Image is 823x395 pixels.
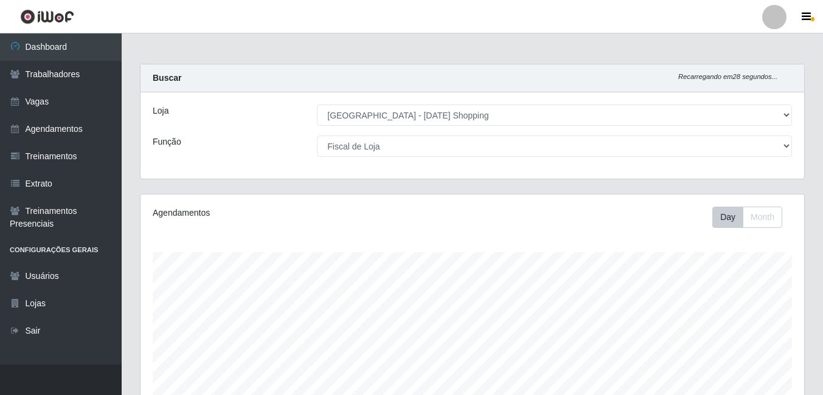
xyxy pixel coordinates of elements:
[153,105,168,117] label: Loja
[743,207,782,228] button: Month
[153,136,181,148] label: Função
[712,207,743,228] button: Day
[153,73,181,83] strong: Buscar
[678,73,777,80] i: Recarregando em 28 segundos...
[153,207,408,219] div: Agendamentos
[712,207,792,228] div: Toolbar with button groups
[712,207,782,228] div: First group
[20,9,74,24] img: CoreUI Logo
